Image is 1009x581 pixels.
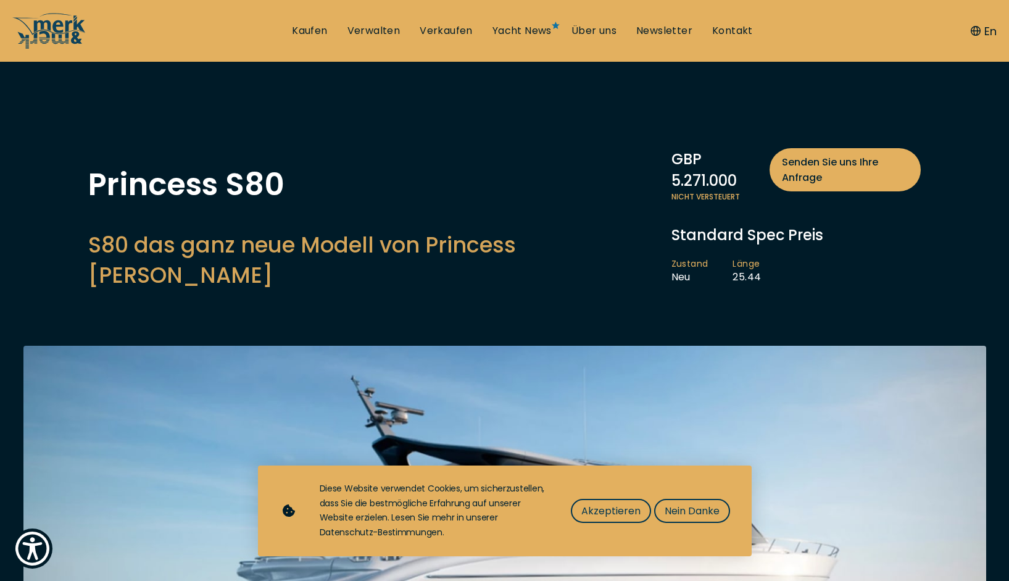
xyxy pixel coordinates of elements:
[671,148,921,191] div: GBP 5.271.000
[971,23,997,40] button: En
[671,191,921,203] span: Nicht versteuert
[88,169,659,200] h1: Princess S80
[420,24,473,38] a: Verkaufen
[571,24,617,38] a: Über uns
[733,258,761,270] span: Länge
[770,148,921,191] a: Senden Sie uns Ihre Anfrage
[665,503,720,519] span: Nein Danke
[654,499,730,523] button: Nein Danke
[782,154,909,185] span: Senden Sie uns Ihre Anfrage
[671,258,733,284] li: Neu
[733,258,786,284] li: 25.44
[671,225,823,245] span: Standard Spec Preis
[88,230,659,290] h2: S80 das ganz neue Modell von Princess [PERSON_NAME]
[636,24,692,38] a: Newsletter
[712,24,753,38] a: Kontakt
[320,526,442,538] a: Datenschutz-Bestimmungen
[12,529,52,569] button: Show Accessibility Preferences
[581,503,641,519] span: Akzeptieren
[320,482,546,540] div: Diese Website verwendet Cookies, um sicherzustellen, dass Sie die bestmögliche Erfahrung auf unse...
[671,258,708,270] span: Zustand
[347,24,401,38] a: Verwalten
[292,24,327,38] a: Kaufen
[492,24,552,38] a: Yacht News
[571,499,651,523] button: Akzeptieren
